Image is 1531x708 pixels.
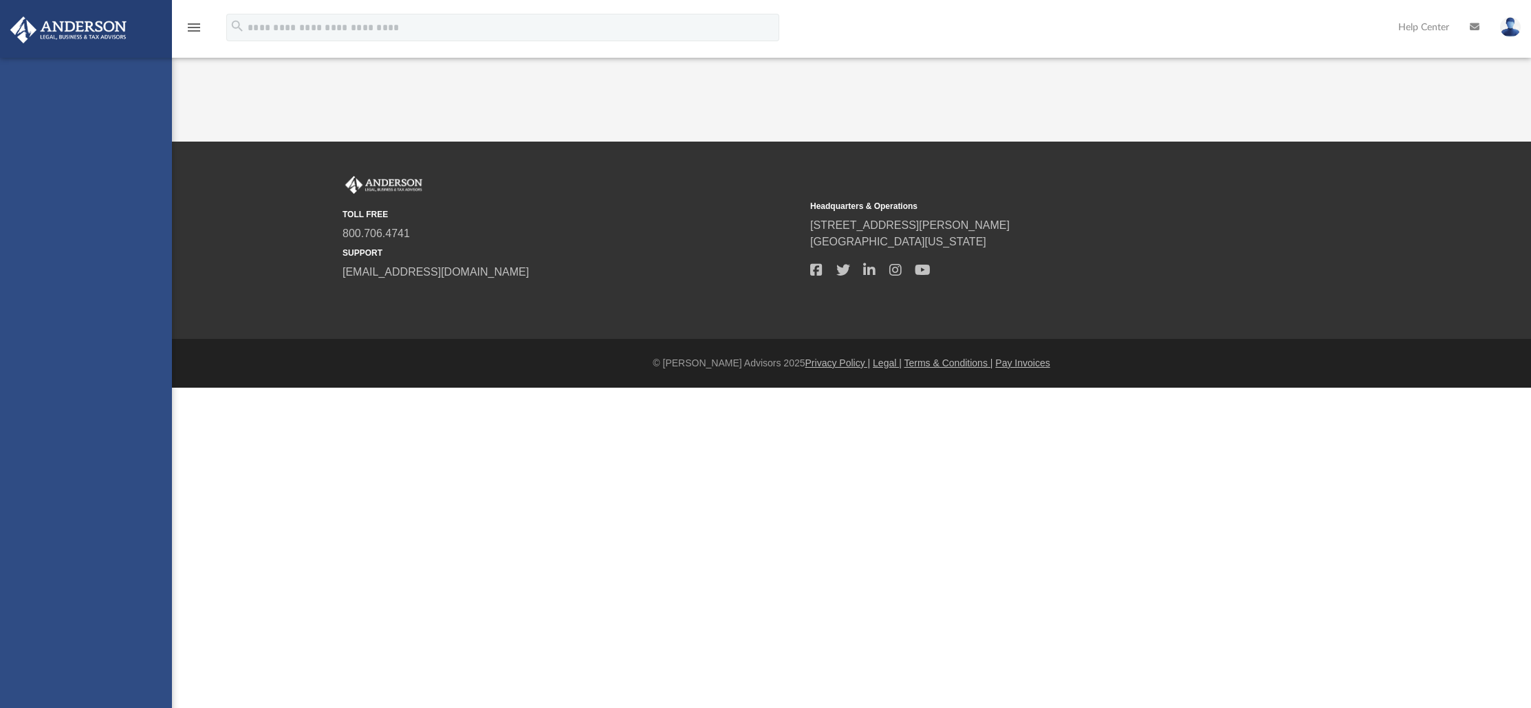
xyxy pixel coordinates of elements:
a: menu [186,26,202,36]
i: search [230,19,245,34]
a: Privacy Policy | [805,357,871,368]
small: Headquarters & Operations [810,200,1268,212]
img: User Pic [1500,17,1521,37]
img: Anderson Advisors Platinum Portal [6,16,131,43]
img: Anderson Advisors Platinum Portal [343,176,425,194]
i: menu [186,19,202,36]
a: 800.706.4741 [343,228,410,239]
a: [EMAIL_ADDRESS][DOMAIN_NAME] [343,266,529,278]
a: [STREET_ADDRESS][PERSON_NAME] [810,219,1010,231]
a: Legal | [873,357,902,368]
a: Pay Invoices [995,357,1050,368]
div: © [PERSON_NAME] Advisors 2025 [172,356,1531,370]
small: SUPPORT [343,247,801,259]
a: Terms & Conditions | [904,357,993,368]
small: TOLL FREE [343,208,801,221]
a: [GEOGRAPHIC_DATA][US_STATE] [810,236,986,247]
